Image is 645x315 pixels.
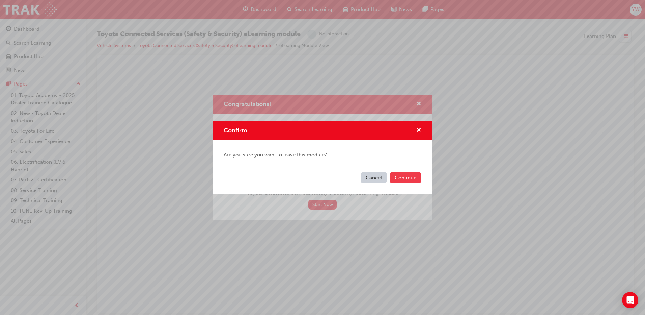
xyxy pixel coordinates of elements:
div: Open Intercom Messenger [622,292,638,308]
span: Confirm [224,127,247,134]
div: Are you sure you want to leave this module? [213,140,432,170]
button: cross-icon [416,126,421,135]
button: Continue [390,172,421,183]
button: Cancel [361,172,387,183]
div: Confirm [213,121,432,194]
span: cross-icon [416,128,421,134]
